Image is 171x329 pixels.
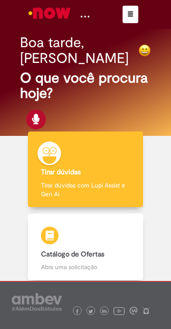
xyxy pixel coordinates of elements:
img: logo_footer_ambev_rotulo_gray.png [12,293,62,311]
h2: O que você procura hoje? [20,70,151,101]
img: logo_footer_workplace.png [130,307,137,315]
p: Tirar dúvidas com Lupi Assist e Gen Ai [41,181,130,198]
img: logo_footer_linkedin.png [102,309,106,314]
a: Tirar dúvidas Tirar dúvidas com Lupi Assist e Gen Ai [7,132,164,207]
img: logo_footer_twitter.png [89,309,93,314]
h2: Boa tarde, [PERSON_NAME] [20,35,138,66]
img: ServiceNow [27,4,72,22]
b: Tirar dúvidas [41,168,81,177]
img: logo_footer_facebook.png [75,309,79,314]
img: logo_footer_naosei.png [142,307,150,315]
button: Alternar navegação [123,6,138,23]
a: Catálogo de Ofertas Abra uma solicitação [7,214,164,281]
p: Abra uma solicitação [41,263,130,271]
img: logo_footer_youtube.png [113,305,125,316]
img: happy-face.png [138,44,151,57]
b: Catálogo de Ofertas [41,250,104,259]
